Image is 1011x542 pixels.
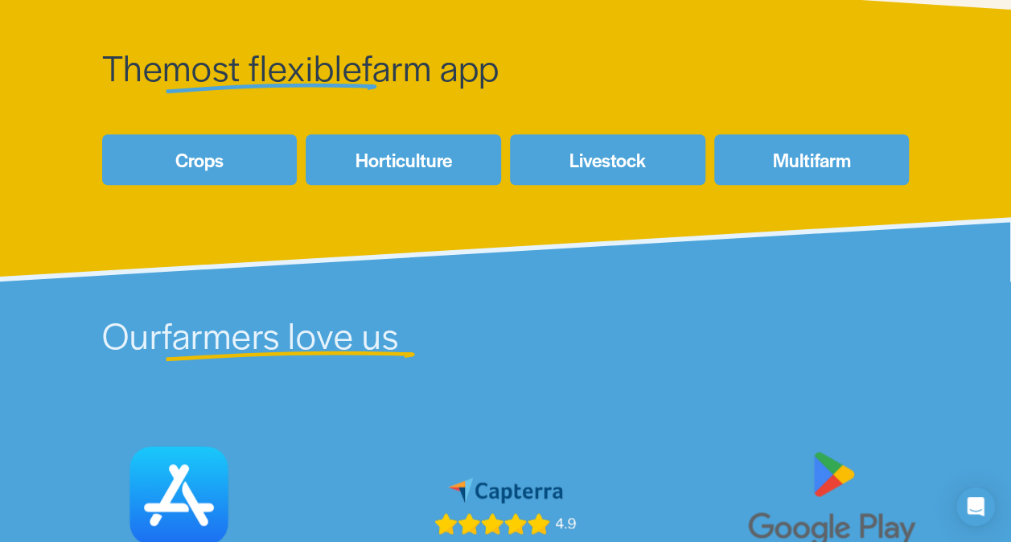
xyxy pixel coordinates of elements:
span: farm app [362,41,500,92]
a: Multifarm [714,134,910,185]
span: Our [102,309,162,359]
div: Open Intercom Messenger [956,487,995,526]
a: Horticulture [306,134,501,185]
span: farmers love us [162,309,398,359]
span: most flexible [162,41,361,92]
a: Crops [102,134,298,185]
a: Livestock [510,134,705,185]
span: The [102,41,163,92]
